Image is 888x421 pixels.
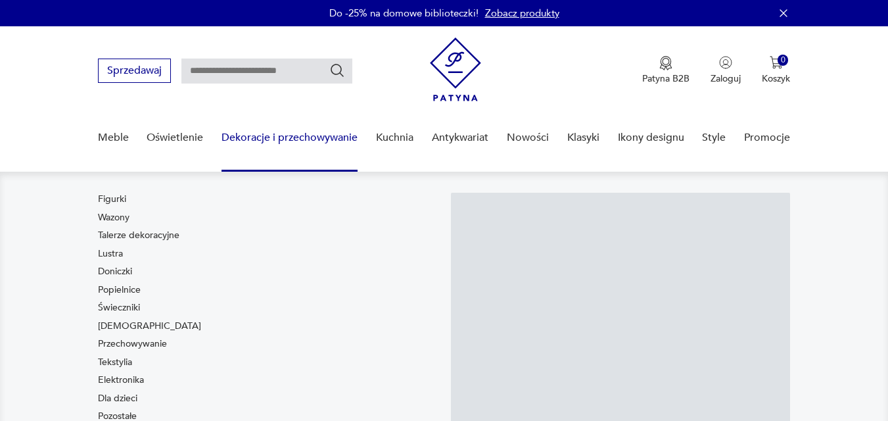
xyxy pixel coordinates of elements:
[567,112,599,163] a: Klasyki
[430,37,481,101] img: Patyna - sklep z meblami i dekoracjami vintage
[98,211,129,224] a: Wazony
[98,229,179,242] a: Talerze dekoracyjne
[711,56,741,85] button: Zaloguj
[222,112,358,163] a: Dekoracje i przechowywanie
[98,112,129,163] a: Meble
[659,56,672,70] img: Ikona medalu
[98,247,123,260] a: Lustra
[98,67,171,76] a: Sprzedawaj
[618,112,684,163] a: Ikony designu
[376,112,413,163] a: Kuchnia
[329,7,479,20] p: Do -25% na domowe biblioteczki!
[98,265,132,278] a: Doniczki
[98,284,141,297] a: Popielnice
[762,72,790,85] p: Koszyk
[507,112,549,163] a: Nowości
[147,112,203,163] a: Oświetlenie
[711,72,741,85] p: Zaloguj
[98,374,144,387] a: Elektronika
[98,320,201,333] a: [DEMOGRAPHIC_DATA]
[98,59,171,83] button: Sprzedawaj
[329,62,345,78] button: Szukaj
[719,56,732,69] img: Ikonka użytkownika
[432,112,488,163] a: Antykwariat
[778,55,789,66] div: 0
[98,301,140,314] a: Świeczniki
[98,356,132,369] a: Tekstylia
[98,392,137,405] a: Dla dzieci
[642,56,689,85] button: Patyna B2B
[744,112,790,163] a: Promocje
[98,337,167,351] a: Przechowywanie
[98,193,126,206] a: Figurki
[762,56,790,85] button: 0Koszyk
[702,112,726,163] a: Style
[485,7,559,20] a: Zobacz produkty
[642,56,689,85] a: Ikona medaluPatyna B2B
[770,56,783,69] img: Ikona koszyka
[642,72,689,85] p: Patyna B2B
